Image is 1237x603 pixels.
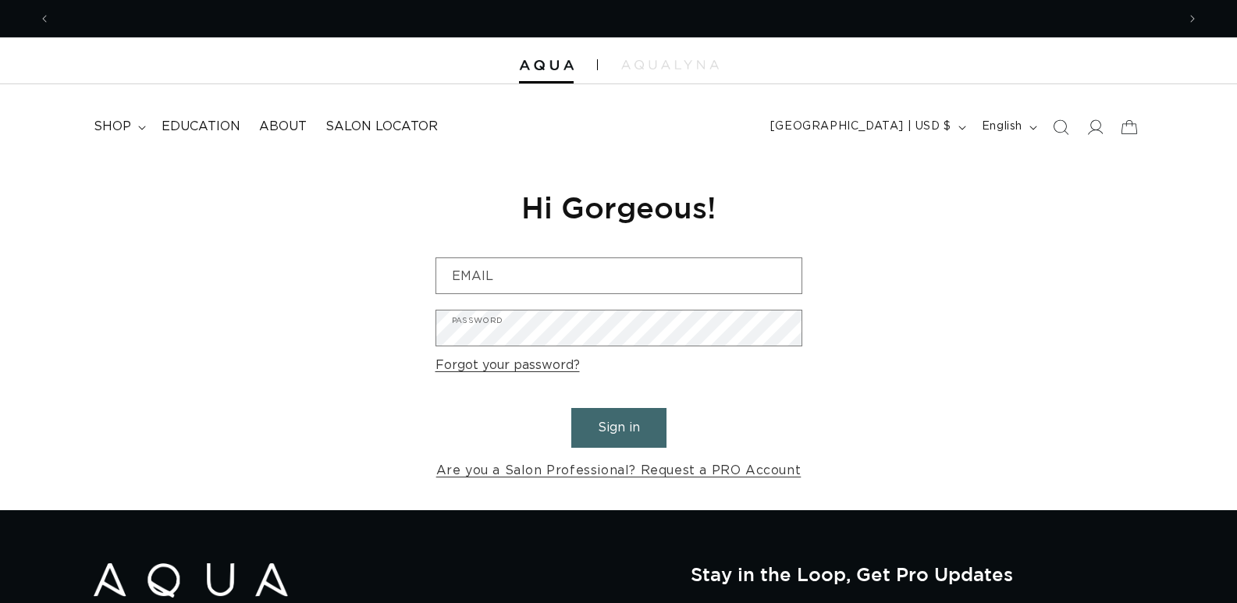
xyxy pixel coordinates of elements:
span: About [259,119,307,135]
a: Education [152,109,250,144]
a: Are you a Salon Professional? Request a PRO Account [436,459,802,482]
span: shop [94,119,131,135]
summary: shop [84,109,152,144]
button: Previous announcement [27,4,62,34]
a: Forgot your password? [435,354,580,377]
input: Email [436,258,802,293]
button: Sign in [571,408,666,448]
button: [GEOGRAPHIC_DATA] | USD $ [761,112,972,142]
summary: Search [1043,110,1078,144]
button: Next announcement [1175,4,1210,34]
a: About [250,109,316,144]
span: Salon Locator [325,119,438,135]
h2: Stay in the Loop, Get Pro Updates [691,563,1143,585]
span: [GEOGRAPHIC_DATA] | USD $ [770,119,951,135]
span: English [982,119,1022,135]
h1: Hi Gorgeous! [435,188,802,226]
iframe: Chat Widget [1159,528,1237,603]
button: English [972,112,1043,142]
img: Aqua Hair Extensions [519,60,574,71]
a: Salon Locator [316,109,447,144]
span: Education [162,119,240,135]
img: aqualyna.com [621,60,719,69]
